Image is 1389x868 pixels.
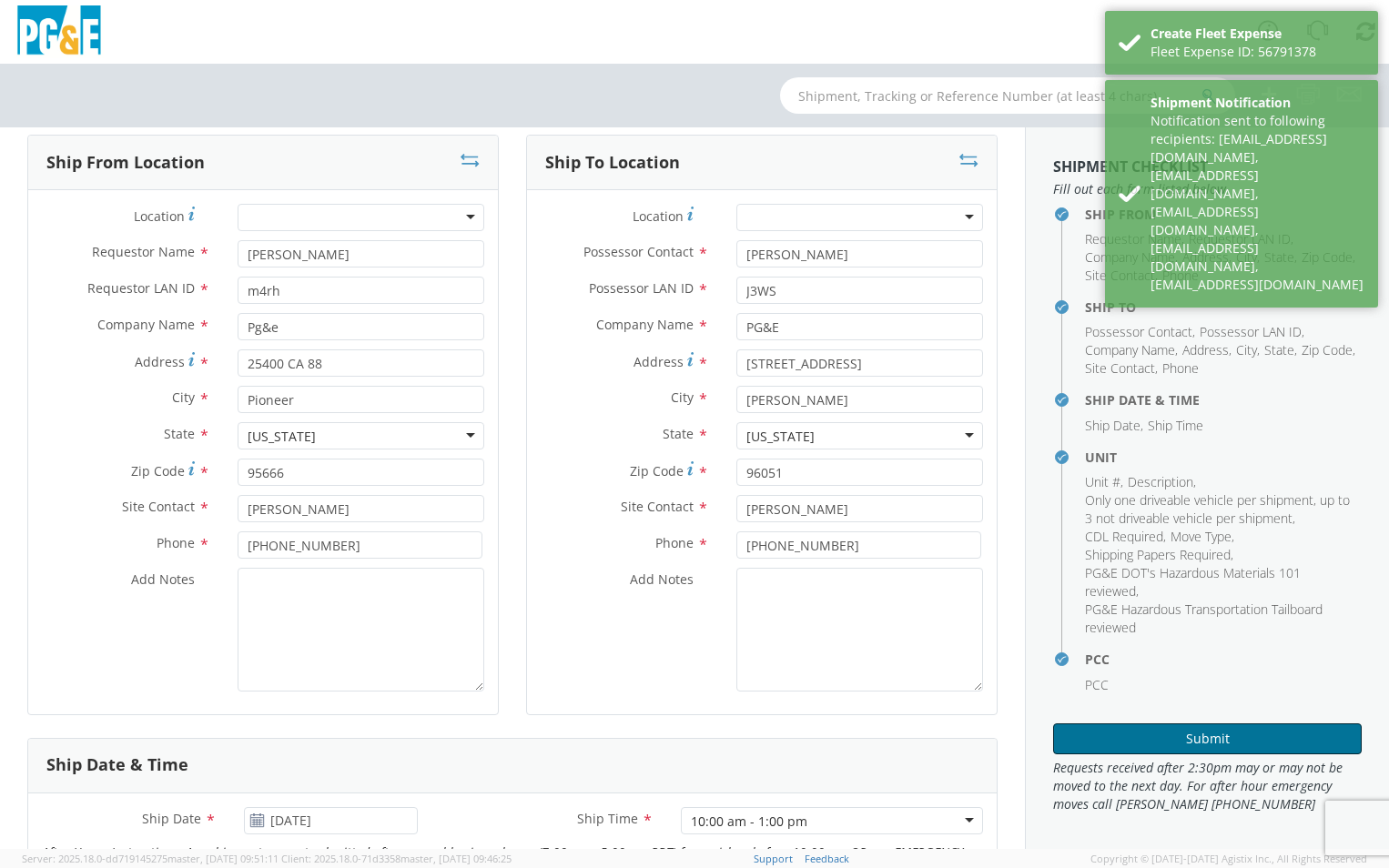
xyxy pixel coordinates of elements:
[1085,323,1192,340] span: Possessor Contact
[1151,94,1364,112] div: Shipment Notification
[92,243,195,260] span: Requestor Name
[630,462,684,479] span: Zip Code
[1200,323,1304,341] li: ,
[1236,341,1260,359] li: ,
[1128,473,1196,491] li: ,
[1085,491,1357,528] li: ,
[655,534,694,551] span: Phone
[633,207,684,225] span: Location
[1085,473,1120,490] span: Unit #
[1085,652,1362,666] h4: PCC
[14,5,105,59] img: pge-logo-06675f144f4cfa6a6814.png
[1085,546,1231,563] span: Shipping Papers Required
[1162,359,1199,377] span: Phone
[167,852,279,865] span: master, [DATE] 09:51:11
[157,534,195,551] span: Phone
[691,812,807,831] div: 10:00 am - 1:00 pm
[1085,417,1143,435] li: ,
[1264,341,1294,358] span: State
[1264,341,1297,359] li: ,
[1085,207,1362,221] h4: Ship From
[134,207,185,225] span: Location
[1085,564,1357,601] li: ,
[1053,180,1362,198] span: Fill out each form listed below
[131,570,195,588] span: Add Notes
[1085,491,1350,527] span: Only one driveable vehicle per shipment, up to 3 not driveable vehicle per shipment
[46,756,188,774] h3: Ship Date & Time
[1085,546,1233,564] li: ,
[281,852,512,865] span: Client: 2025.18.0-71d3358
[630,570,694,588] span: Add Notes
[589,279,694,297] span: Possessor LAN ID
[1085,341,1175,358] span: Company Name
[1302,341,1353,358] span: Zip Code
[1053,156,1208,177] strong: Shipment Checklist
[583,243,694,260] span: Possessor Contact
[87,279,195,297] span: Requestor LAN ID
[1085,528,1163,545] span: CDL Required
[1182,341,1229,358] span: Address
[1085,528,1166,546] li: ,
[1085,601,1323,636] span: PG&E Hazardous Transportation Tailboard reviewed
[1085,393,1362,407] h4: Ship Date & Time
[1053,759,1362,813] span: Requests received after 2:30pm may or may not be moved to the next day. For after hour emergency ...
[1085,676,1109,693] span: PCC
[1085,564,1301,600] span: PG&E DOT's Hazardous Materials 101 reviewed
[1171,528,1232,545] span: Move Type
[805,852,849,865] a: Feedback
[1085,323,1195,341] li: ,
[1085,359,1158,378] li: ,
[122,498,195,515] span: Site Contact
[1182,341,1232,359] li: ,
[1085,300,1362,314] h4: Ship To
[142,810,201,827] span: Ship Date
[1200,323,1302,340] span: Possessor LAN ID
[131,462,185,479] span: Zip Code
[400,852,512,865] span: master, [DATE] 09:46:25
[754,852,793,865] a: Support
[1085,341,1178,359] li: ,
[1053,723,1362,754] button: Submit
[1090,852,1367,866] span: Copyright © [DATE]-[DATE] Agistix Inc., All Rights Reserved
[1085,267,1158,285] li: ,
[1128,473,1193,490] span: Description
[1085,230,1181,247] span: Requestor Name
[1302,341,1355,359] li: ,
[1151,43,1364,61] div: Fleet Expense ID: 56791378
[1151,25,1364,43] div: Create Fleet Expense
[1148,417,1203,434] span: Ship Time
[780,77,1235,114] input: Shipment, Tracking or Reference Number (at least 4 chars)
[621,498,694,515] span: Site Contact
[1085,267,1155,284] span: Site Contact
[746,428,815,446] div: [US_STATE]
[596,316,694,333] span: Company Name
[1151,112,1364,294] div: Notification sent to following recipients: [EMAIL_ADDRESS][DOMAIN_NAME],[EMAIL_ADDRESS][DOMAIN_NA...
[577,810,638,827] span: Ship Time
[1171,528,1234,546] li: ,
[1236,341,1257,358] span: City
[164,425,195,442] span: State
[1085,230,1184,248] li: ,
[46,154,205,172] h3: Ship From Location
[248,428,316,446] div: [US_STATE]
[671,389,694,406] span: City
[172,389,195,406] span: City
[97,316,195,333] span: Company Name
[22,852,279,865] span: Server: 2025.18.0-dd719145275
[1085,359,1155,377] span: Site Contact
[545,154,680,172] h3: Ship To Location
[135,353,185,370] span: Address
[1085,450,1362,464] h4: Unit
[663,425,694,442] span: State
[1085,473,1123,491] li: ,
[1085,248,1175,266] span: Company Name
[1085,248,1178,267] li: ,
[1085,417,1141,434] span: Ship Date
[634,353,684,370] span: Address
